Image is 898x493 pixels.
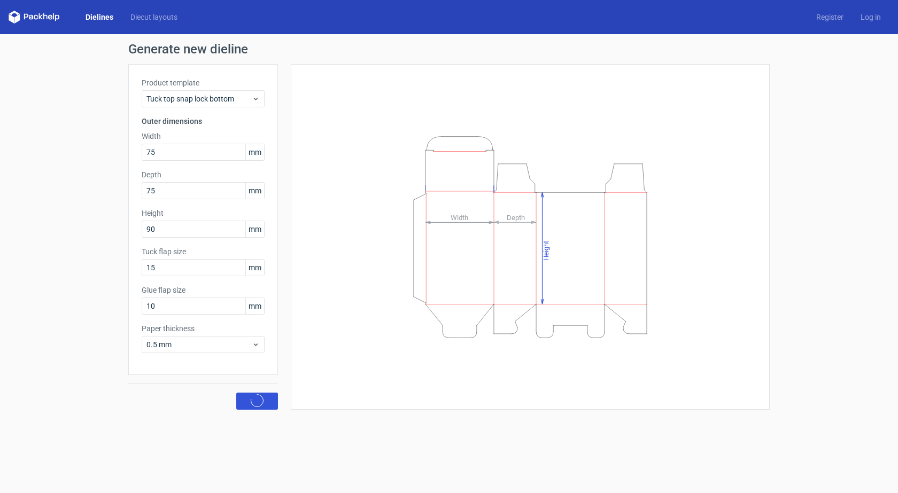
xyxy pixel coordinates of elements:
[542,240,550,260] tspan: Height
[245,298,264,314] span: mm
[142,323,265,334] label: Paper thickness
[146,93,252,104] span: Tuck top snap lock bottom
[146,339,252,350] span: 0.5 mm
[122,12,186,22] a: Diecut layouts
[142,285,265,295] label: Glue flap size
[451,213,468,221] tspan: Width
[142,77,265,88] label: Product template
[142,131,265,142] label: Width
[245,183,264,199] span: mm
[245,260,264,276] span: mm
[128,43,770,56] h1: Generate new dieline
[852,12,889,22] a: Log in
[142,169,265,180] label: Depth
[808,12,852,22] a: Register
[507,213,525,221] tspan: Depth
[142,116,265,127] h3: Outer dimensions
[77,12,122,22] a: Dielines
[245,221,264,237] span: mm
[245,144,264,160] span: mm
[142,208,265,218] label: Height
[142,246,265,257] label: Tuck flap size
